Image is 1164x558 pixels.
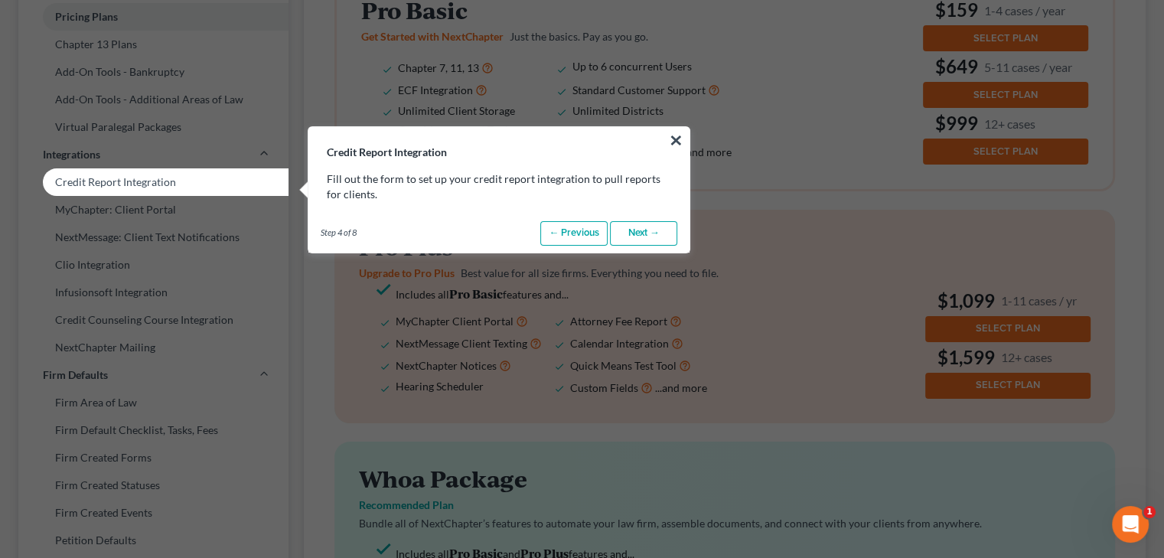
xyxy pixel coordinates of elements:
button: × [669,128,683,152]
p: Fill out the form to set up your credit report integration to pull reports for clients. [327,171,671,202]
iframe: Intercom live chat [1112,506,1149,543]
span: 1 [1143,506,1156,518]
h3: Credit Report Integration [308,127,690,159]
a: Credit Report Integration [18,168,289,196]
span: Step 4 of 8 [321,227,357,239]
a: ← Previous [540,221,608,246]
a: Next → [610,221,677,246]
